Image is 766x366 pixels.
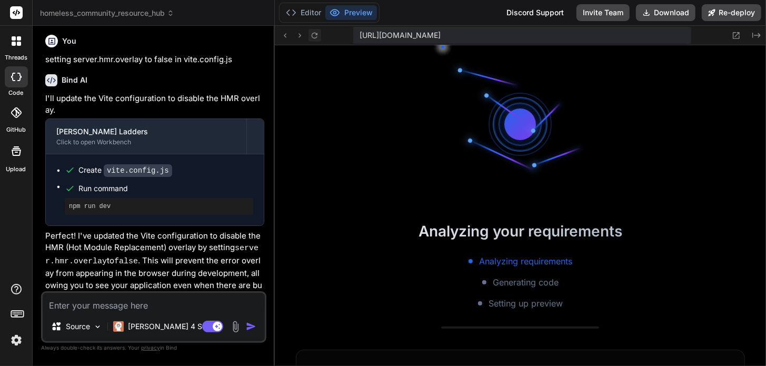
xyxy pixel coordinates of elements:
[493,276,559,289] span: Generating code
[128,321,206,332] p: [PERSON_NAME] 4 S..
[62,36,76,46] h6: You
[62,75,87,85] h6: Bind AI
[45,230,264,303] p: Perfect! I've updated the Vite configuration to disable the HMR (Hot Module Replacement) overlay ...
[41,343,266,353] p: Always double-check its answers. Your in Bind
[246,321,256,332] img: icon
[636,4,695,21] button: Download
[576,4,630,21] button: Invite Team
[500,4,570,21] div: Discord Support
[56,126,236,137] div: [PERSON_NAME] Ladders
[141,344,160,351] span: privacy
[702,4,761,21] button: Re-deploy
[113,321,124,332] img: Claude 4 Sonnet
[9,88,24,97] label: code
[104,164,172,177] code: vite.config.js
[275,220,766,242] h2: Analyzing your requirements
[46,119,246,154] button: [PERSON_NAME] LaddersClick to open Workbench
[45,244,258,266] code: server.hmr.overlay
[282,5,325,20] button: Editor
[5,53,27,62] label: threads
[45,93,264,116] p: I'll update the Vite configuration to disable the HMR overlay.
[325,5,377,20] button: Preview
[66,321,90,332] p: Source
[479,255,572,268] span: Analyzing requirements
[6,165,26,174] label: Upload
[360,30,441,41] span: [URL][DOMAIN_NAME]
[45,54,264,66] p: setting server.hmr.overlay to false in vite.config.js
[6,125,26,134] label: GitHub
[114,257,138,266] code: false
[7,331,25,349] img: settings
[40,8,174,18] span: homeless_community_resource_hub
[78,165,172,176] div: Create
[69,202,249,211] pre: npm run dev
[489,297,563,310] span: Setting up preview
[56,138,236,146] div: Click to open Workbench
[93,322,102,331] img: Pick Models
[78,183,253,194] span: Run command
[230,321,242,333] img: attachment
